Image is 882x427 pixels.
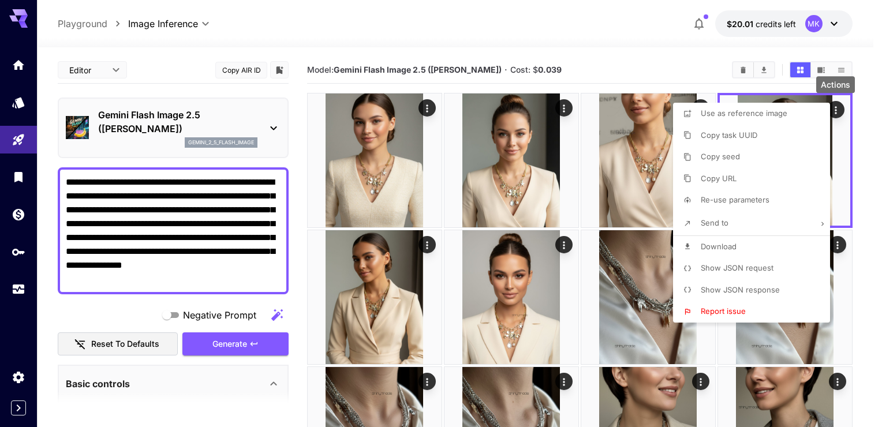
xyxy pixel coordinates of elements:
span: Report issue [701,306,746,316]
span: Send to [701,218,728,227]
span: Re-use parameters [701,195,769,204]
span: Copy URL [701,174,737,183]
span: Show JSON request [701,263,773,272]
span: Use as reference image [701,108,787,118]
span: Download [701,242,737,251]
span: Show JSON response [701,285,780,294]
span: Copy task UUID [701,130,757,140]
div: Actions [816,76,855,93]
span: Copy seed [701,152,740,161]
